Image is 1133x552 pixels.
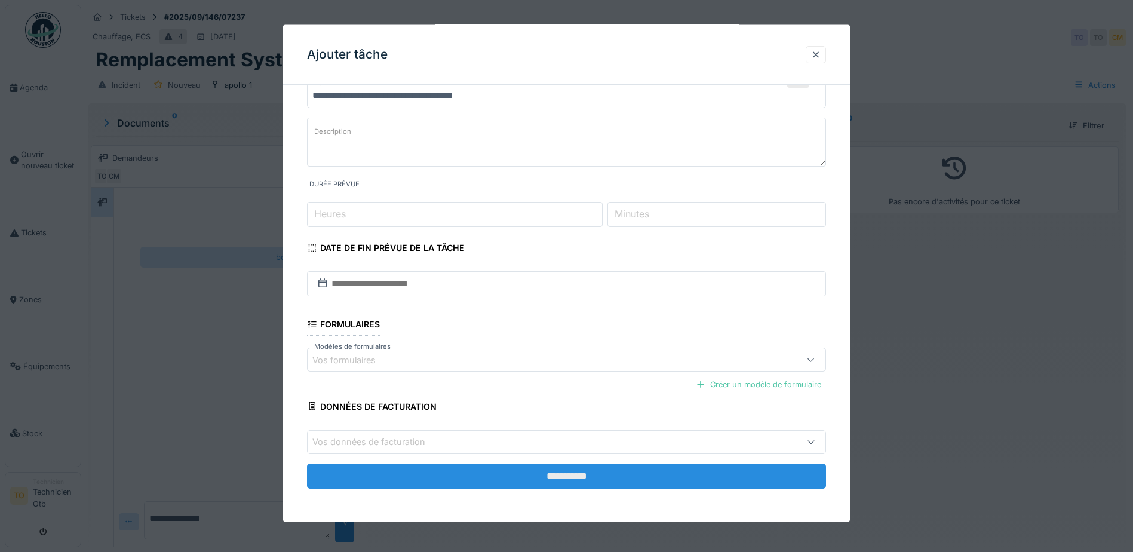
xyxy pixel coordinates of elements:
[612,207,652,221] label: Minutes
[312,342,393,352] label: Modèles de formulaires
[312,435,442,448] div: Vos données de facturation
[307,397,437,418] div: Données de facturation
[307,47,388,62] h3: Ajouter tâche
[309,179,826,192] label: Durée prévue
[307,315,380,336] div: Formulaires
[312,353,392,366] div: Vos formulaires
[307,239,465,259] div: Date de fin prévue de la tâche
[312,207,348,221] label: Heures
[691,376,826,392] div: Créer un modèle de formulaire
[312,78,331,88] label: Nom
[312,124,354,139] label: Description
